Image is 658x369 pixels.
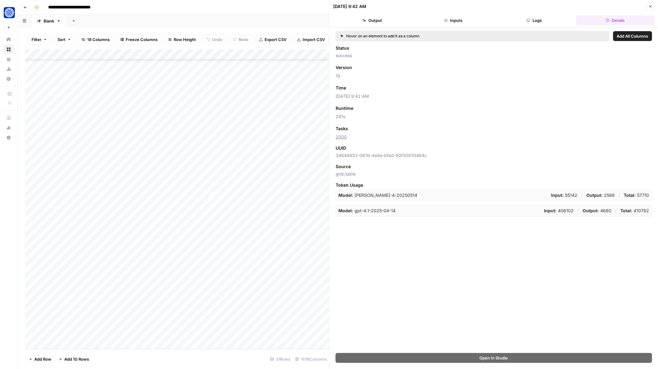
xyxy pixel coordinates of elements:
[544,208,557,213] strong: Input:
[336,73,652,79] span: 10
[303,36,325,43] span: Import CSV
[116,35,162,44] button: Freeze Columns
[338,208,353,213] strong: Model:
[617,33,648,39] span: Add All Columns
[4,113,14,123] a: AirOps Academy
[78,35,114,44] button: 18 Columns
[25,354,55,364] button: Add Row
[336,52,652,59] span: success
[338,193,353,198] strong: Model:
[336,145,346,151] span: UUID
[414,15,492,25] button: Inputs
[229,35,253,44] button: Redo
[336,164,351,170] span: Source
[479,355,508,361] span: Open In Studio
[618,192,620,198] p: /
[620,208,649,214] p: 410782
[293,35,329,44] button: Import CSV
[336,134,347,139] a: 2000
[265,36,287,43] span: Export CSV
[544,208,574,214] p: 406102
[4,54,14,64] a: Your Data
[57,36,66,43] span: Sort
[255,35,291,44] button: Export CSV
[32,36,41,43] span: Filter
[34,356,51,362] span: Add Row
[212,36,223,43] span: Undo
[583,208,611,214] p: 4680
[55,354,93,364] button: Add 10 Rows
[495,15,573,25] button: Logs
[336,171,652,177] span: grid_table
[336,45,349,51] span: Status
[336,114,652,120] span: 291s
[336,64,352,71] span: Version
[576,15,654,25] button: Details
[336,105,353,111] span: Runtime
[336,126,348,132] span: Tasks
[620,208,632,213] strong: Total:
[174,36,196,43] span: Row Height
[581,192,583,198] p: /
[336,152,652,159] span: 34649853-087d-4e9e-bfad-90f3087d464c
[4,35,14,44] a: Home
[87,36,110,43] span: 18 Columns
[28,35,51,44] button: Filter
[336,182,652,188] span: Token Usage
[126,36,158,43] span: Freeze Columns
[583,208,599,213] strong: Output:
[613,31,652,41] button: Add All Columns
[336,93,652,99] span: [DATE] 9:42 AM
[64,356,89,362] span: Add 10 Rows
[551,192,577,198] p: 55142
[586,192,615,198] p: 2568
[293,354,329,364] div: 11/18 Columns
[44,18,54,24] div: Blank
[341,33,512,39] div: Hover on an element to add it as a column
[4,123,13,132] div: What's new?
[164,35,200,44] button: Row Height
[239,36,248,43] span: Redo
[615,208,617,214] p: /
[333,15,412,25] button: Output
[338,192,417,198] p: claude-sonnet-4-20250514
[624,193,636,198] strong: Total:
[4,7,15,18] img: Fundwell Logo
[4,64,14,74] a: Usage
[202,35,227,44] button: Undo
[333,3,366,10] div: [DATE] 9:42 AM
[624,192,649,198] p: 57710
[586,193,603,198] strong: Output:
[338,208,396,214] p: gpt-4.1-2025-04-14
[32,15,66,27] a: Blank
[53,35,75,44] button: Sort
[551,193,564,198] strong: Input:
[268,354,293,364] div: 31 Rows
[4,133,14,143] button: Help + Support
[4,5,14,20] button: Workspace: Fundwell
[336,353,652,363] button: Open In Studio
[4,123,14,133] button: What's new?
[4,74,14,84] a: Settings
[4,44,14,54] a: Browse
[336,85,346,91] span: Time
[577,208,579,214] p: /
